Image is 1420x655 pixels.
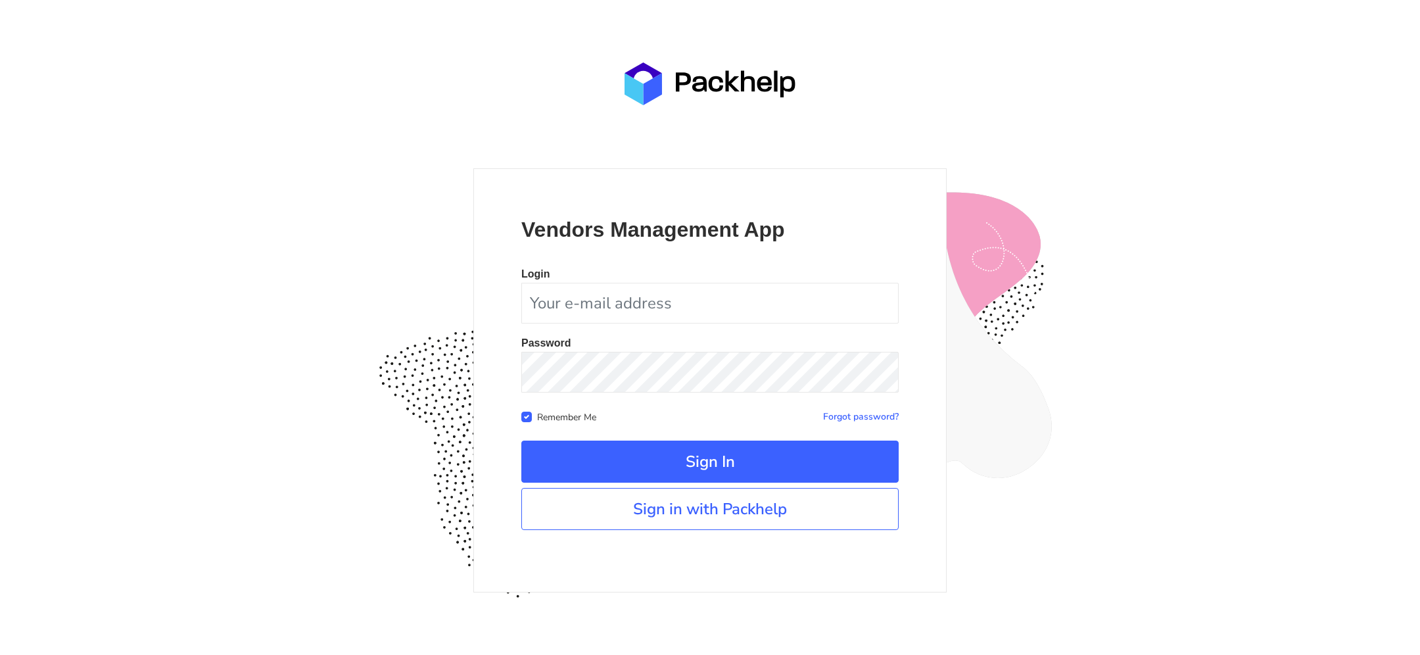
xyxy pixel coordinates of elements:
label: Remember Me [537,409,596,424]
p: Login [521,269,899,279]
p: Password [521,338,899,349]
a: Sign in with Packhelp [521,488,899,530]
input: Your e-mail address [521,283,899,324]
button: Sign In [521,441,899,483]
p: Vendors Management App [521,216,899,243]
a: Forgot password? [823,410,899,423]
